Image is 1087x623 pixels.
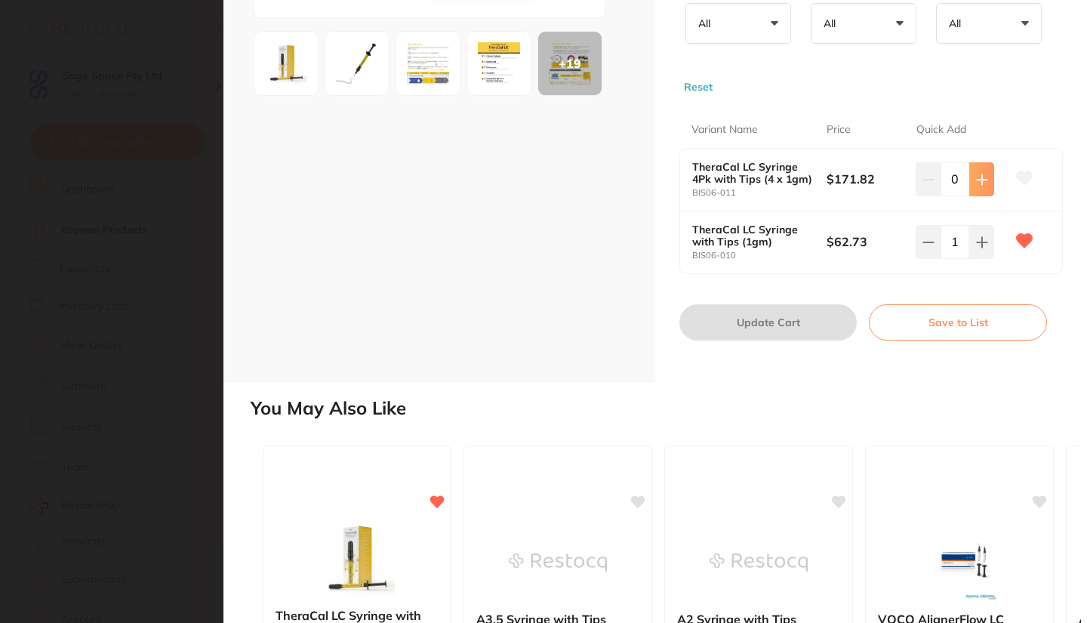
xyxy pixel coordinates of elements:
[827,233,907,250] b: $62.73
[472,36,526,91] img: MDYwMTAtMy1qcGc
[401,36,455,91] img: MDYwMTAtMi1qcGc
[949,17,967,30] p: All
[811,3,916,44] button: All
[259,36,313,91] img: MDYwMTAtanBn
[827,122,851,137] p: Price
[679,304,857,341] button: Update Cart
[679,80,717,94] button: Reset
[691,122,758,137] p: Variant Name
[251,398,1081,419] h2: You May Also Like
[824,17,842,30] p: All
[936,3,1042,44] button: All
[330,36,384,91] img: MDYwMTAtMS1qcGc
[685,3,791,44] button: All
[698,17,716,30] p: All
[692,161,813,185] b: TheraCal LC Syringe 4Pk with Tips (4 x 1gm)
[916,122,966,137] p: Quick Add
[910,525,1008,600] img: VOCO AlignerFlow LC syringe 2 x 2g A1
[308,521,406,597] img: TheraCal LC Syringe with Tips
[692,224,813,248] b: TheraCal LC Syringe with Tips (1gm)
[509,525,607,600] img: A3.5 Syringe with Tips
[538,32,602,95] div: + 19
[537,31,602,96] button: +19
[692,251,827,261] small: BIS06-010
[710,525,808,600] img: A2 Syringe with Tips
[692,188,827,198] small: BIS06-011
[827,171,907,187] b: $171.82
[869,304,1047,341] button: Save to List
